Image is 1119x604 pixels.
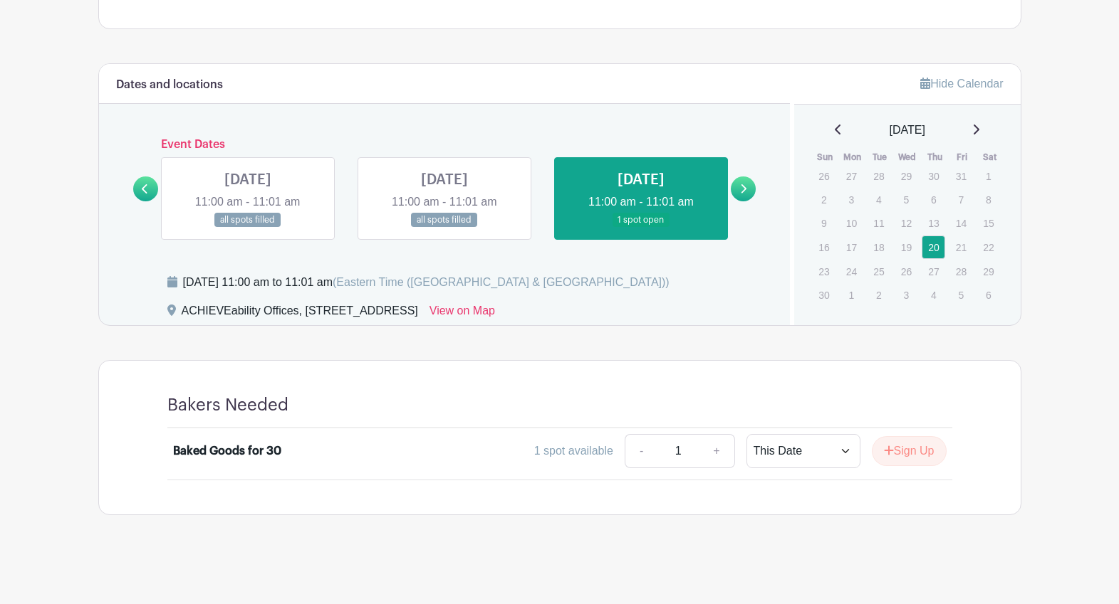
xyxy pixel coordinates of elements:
p: 2 [812,189,836,211]
p: 18 [867,236,890,258]
h4: Bakers Needed [167,395,288,415]
p: 17 [840,236,863,258]
div: 1 spot available [534,443,613,460]
h6: Dates and locations [116,78,223,92]
a: Hide Calendar [920,78,1003,90]
p: 4 [922,284,945,306]
a: - [625,434,657,468]
p: 10 [840,212,863,234]
a: 20 [922,235,945,259]
p: 5 [895,189,918,211]
th: Sat [976,150,1004,164]
a: View on Map [430,302,495,325]
p: 21 [949,236,973,258]
p: 6 [922,189,945,211]
th: Sun [811,150,839,164]
p: 4 [867,189,890,211]
p: 2 [867,284,890,306]
p: 25 [867,260,890,282]
p: 29 [895,165,918,187]
div: [DATE] 11:00 am to 11:01 am [183,274,670,291]
button: Sign Up [872,436,947,466]
p: 15 [977,212,1000,234]
p: 1 [977,165,1000,187]
p: 19 [895,236,918,258]
div: Baked Goods for 30 [173,443,281,460]
p: 27 [922,260,945,282]
p: 13 [922,212,945,234]
th: Mon [839,150,867,164]
p: 26 [895,260,918,282]
p: 7 [949,189,973,211]
p: 11 [867,212,890,234]
p: 30 [812,284,836,306]
h6: Event Dates [158,138,732,152]
p: 1 [840,284,863,306]
th: Tue [866,150,894,164]
p: 14 [949,212,973,234]
p: 28 [949,260,973,282]
th: Fri [949,150,977,164]
p: 29 [977,260,1000,282]
div: ACHIEVEability Offices, [STREET_ADDRESS] [182,302,418,325]
p: 16 [812,236,836,258]
p: 31 [949,165,973,187]
p: 22 [977,236,1000,258]
p: 3 [895,284,918,306]
p: 8 [977,189,1000,211]
th: Thu [921,150,949,164]
p: 3 [840,189,863,211]
p: 24 [840,260,863,282]
p: 12 [895,212,918,234]
span: [DATE] [890,122,925,139]
a: + [699,434,734,468]
p: 5 [949,284,973,306]
th: Wed [894,150,922,164]
p: 30 [922,165,945,187]
p: 9 [812,212,836,234]
p: 6 [977,284,1000,306]
p: 28 [867,165,890,187]
p: 27 [840,165,863,187]
p: 26 [812,165,836,187]
p: 23 [812,260,836,282]
span: (Eastern Time ([GEOGRAPHIC_DATA] & [GEOGRAPHIC_DATA])) [333,276,670,288]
